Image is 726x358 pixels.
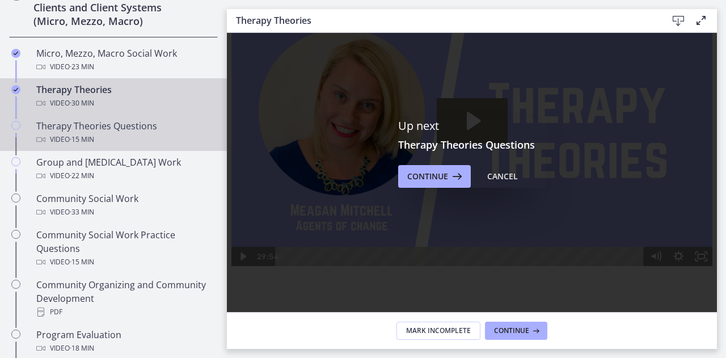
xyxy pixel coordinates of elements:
[70,60,94,74] span: · 23 min
[36,47,213,74] div: Micro, Mezzo, Macro Social Work
[36,83,213,110] div: Therapy Theories
[236,14,649,27] h3: Therapy Theories
[70,255,94,269] span: · 15 min
[36,278,213,319] div: Community Organizing and Community Development
[396,322,480,340] button: Mark Incomplete
[406,326,471,335] span: Mark Incomplete
[398,138,546,151] h3: Therapy Theories Questions
[407,170,448,183] span: Continue
[11,49,20,58] i: Completed
[36,228,213,269] div: Community Social Work Practice Questions
[36,255,213,269] div: Video
[36,205,213,219] div: Video
[463,321,486,340] button: Fullscreen
[57,321,412,340] div: Playbar
[210,172,281,217] button: Play Video: cbe5iu9t4o1cl02sighg.mp4
[494,326,529,335] span: Continue
[70,205,94,219] span: · 33 min
[70,342,94,355] span: · 18 min
[478,165,527,188] button: Cancel
[398,119,546,133] p: Up next
[5,321,27,340] button: Play Video
[487,170,518,183] div: Cancel
[5,69,486,339] img: Video Thumbnail
[70,96,94,110] span: · 30 min
[36,155,213,183] div: Group and [MEDICAL_DATA] Work
[36,169,213,183] div: Video
[36,328,213,355] div: Program Evaluation
[417,321,440,340] button: Mute
[485,322,547,340] button: Continue
[398,165,471,188] button: Continue
[36,192,213,219] div: Community Social Work
[36,342,213,355] div: Video
[36,305,213,319] div: PDF
[36,133,213,146] div: Video
[36,119,213,146] div: Therapy Theories Questions
[440,321,463,340] button: Show settings menu
[36,60,213,74] div: Video
[11,85,20,94] i: Completed
[36,96,213,110] div: Video
[70,169,94,183] span: · 22 min
[70,133,94,146] span: · 15 min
